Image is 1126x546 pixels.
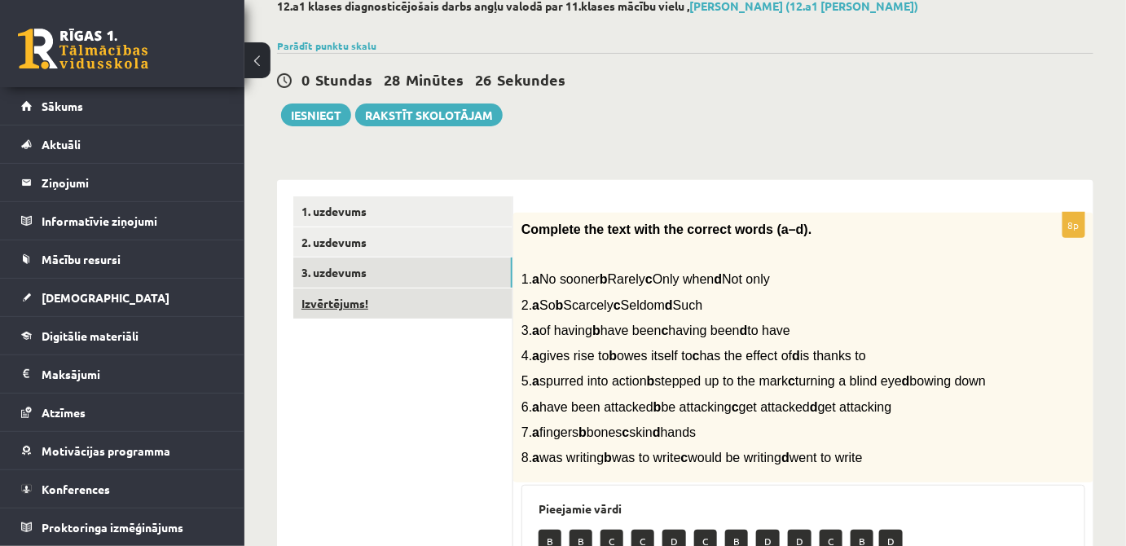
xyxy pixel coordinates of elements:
b: d [740,324,748,337]
span: 6. have been attacked be attacking get attacked get attacking [521,400,892,414]
span: Atzīmes [42,405,86,420]
h3: Pieejamie vārdi [539,502,1068,516]
a: Rīgas 1. Tālmācības vidusskola [18,29,148,69]
span: Complete the text with the correct words (a–d). [521,222,812,236]
a: [DEMOGRAPHIC_DATA] [21,279,224,316]
b: d [653,425,661,439]
b: d [902,374,910,388]
p: 8p [1062,212,1085,238]
b: a [532,451,539,465]
b: d [781,451,790,465]
span: Aktuāli [42,137,81,152]
a: 3. uzdevums [293,258,512,288]
b: b [647,374,655,388]
a: Motivācijas programma [21,432,224,469]
span: Mācību resursi [42,252,121,266]
span: Stundas [315,70,372,89]
a: Proktoringa izmēģinājums [21,509,224,546]
a: Atzīmes [21,394,224,431]
b: a [532,374,539,388]
b: a [532,298,539,312]
span: 8. was writing was to write would be writing went to write [521,451,863,465]
span: Motivācijas programma [42,443,170,458]
a: Maksājumi [21,355,224,393]
legend: Ziņojumi [42,164,224,201]
b: c [788,374,795,388]
span: 7. fingers bones skin hands [521,425,696,439]
span: 2. So Scarcely Seldom Such [521,298,702,312]
span: [DEMOGRAPHIC_DATA] [42,290,169,305]
span: 4. gives rise to owes itself to has the effect of is thanks to [521,349,866,363]
a: 1. uzdevums [293,196,512,227]
span: Minūtes [406,70,464,89]
span: 5. spurred into action stepped up to the mark turning a blind eye bowing down [521,374,986,388]
b: b [604,451,612,465]
span: Konferences [42,482,110,496]
b: d [792,349,800,363]
b: d [810,400,818,414]
b: d [665,298,673,312]
b: a [532,400,539,414]
span: Digitālie materiāli [42,328,139,343]
a: 2. uzdevums [293,227,512,258]
b: c [645,272,653,286]
b: d [715,272,723,286]
b: a [532,272,539,286]
b: b [592,324,600,337]
a: Rakstīt skolotājam [355,103,503,126]
span: 1. No sooner Rarely Only when Not only [521,272,770,286]
a: Aktuāli [21,125,224,163]
legend: Maksājumi [42,355,224,393]
a: Konferences [21,470,224,508]
span: Proktoringa izmēģinājums [42,520,183,535]
span: 28 [384,70,400,89]
b: b [600,272,608,286]
b: b [653,400,662,414]
span: 0 [301,70,310,89]
a: Mācību resursi [21,240,224,278]
span: 3. of having have been having been to have [521,324,790,337]
a: Informatīvie ziņojumi [21,202,224,240]
b: b [556,298,564,312]
a: Izvērtējums! [293,288,512,319]
b: c [732,400,739,414]
b: c [622,425,630,439]
a: Sākums [21,87,224,125]
b: c [693,349,700,363]
a: Digitālie materiāli [21,317,224,354]
a: Parādīt punktu skalu [277,39,376,52]
legend: Informatīvie ziņojumi [42,202,224,240]
a: Ziņojumi [21,164,224,201]
b: c [681,451,688,465]
b: c [614,298,621,312]
span: Sākums [42,99,83,113]
span: 26 [475,70,491,89]
b: b [578,425,587,439]
b: a [532,324,539,337]
b: c [662,324,669,337]
b: b [609,349,618,363]
b: a [532,349,539,363]
span: Sekundes [497,70,565,89]
button: Iesniegt [281,103,351,126]
b: a [532,425,539,439]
